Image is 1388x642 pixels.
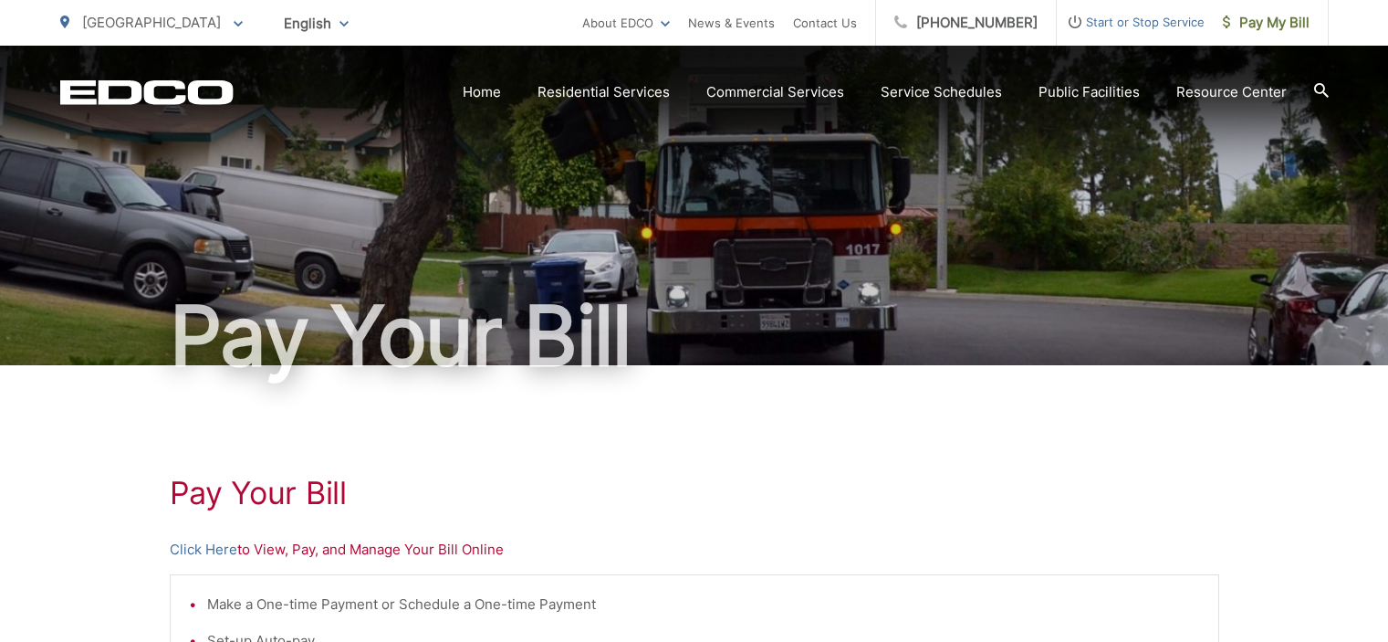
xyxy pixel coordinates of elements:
a: Service Schedules [881,81,1002,103]
span: English [270,7,362,39]
a: Contact Us [793,12,857,34]
a: Commercial Services [706,81,844,103]
a: EDCD logo. Return to the homepage. [60,79,234,105]
span: [GEOGRAPHIC_DATA] [82,14,221,31]
a: Residential Services [537,81,670,103]
h1: Pay Your Bill [60,290,1329,382]
span: Pay My Bill [1223,12,1310,34]
a: Click Here [170,539,237,561]
p: to View, Pay, and Manage Your Bill Online [170,539,1219,561]
a: About EDCO [582,12,670,34]
a: Public Facilities [1038,81,1140,103]
a: Home [463,81,501,103]
h1: Pay Your Bill [170,475,1219,511]
a: Resource Center [1176,81,1287,103]
a: News & Events [688,12,775,34]
li: Make a One-time Payment or Schedule a One-time Payment [207,594,1200,616]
